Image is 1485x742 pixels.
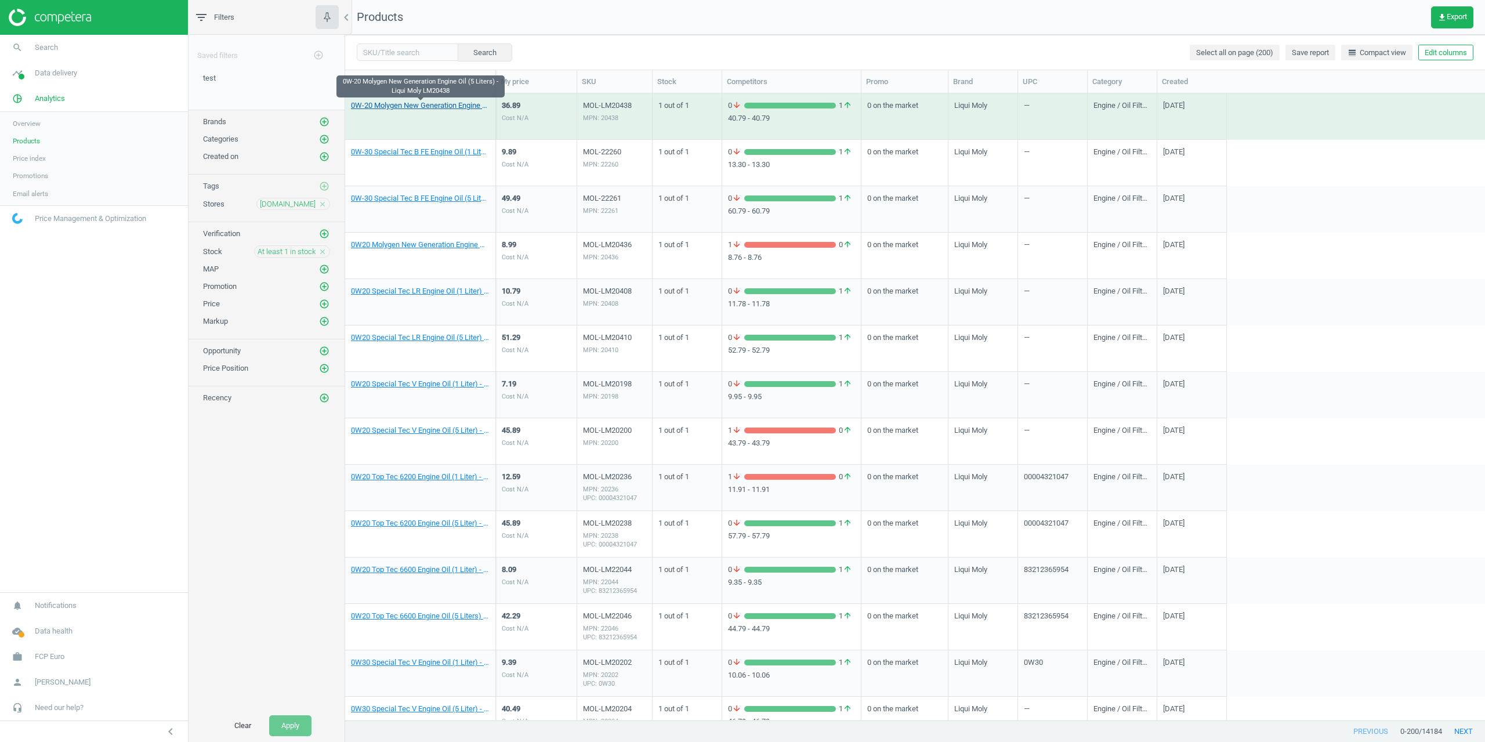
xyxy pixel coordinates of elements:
[1024,472,1069,509] div: 00004321047
[35,600,77,611] span: Notifications
[583,425,646,436] div: MOL-LM20200
[1418,45,1473,61] button: Edit columns
[351,240,490,250] a: 0W20 Molygen New Generation Engine Oil (1 Liter) - Liqui Moly LM20436
[836,379,855,389] span: 1
[351,611,490,621] a: 0W20 Top Tec 6600 Engine Oil (5 Liters) - Liqui Moly LM22046
[502,531,528,540] div: Cost N/A
[843,425,852,436] i: arrow_upward
[583,472,646,482] div: MOL-LM20236
[1024,234,1081,277] div: —
[156,724,185,739] button: chevron_left
[203,74,216,82] span: test
[203,117,226,126] span: Brands
[1093,100,1151,138] div: Engine / Oil Filters and Lubrication / Engine Oil / Engine Oil ACES
[1024,95,1081,138] div: —
[6,697,28,719] i: headset_mic
[1162,77,1222,87] div: Created
[351,147,490,157] a: 0W-30 Special Tec B FE Engine Oil (1 Liter) - Liqui Moly 22260
[203,182,219,190] span: Tags
[203,393,231,402] span: Recency
[203,364,248,372] span: Price Position
[658,327,716,370] div: 1 out of 1
[1163,193,1185,231] div: [DATE]
[583,624,646,642] div: MPN: 22046 UPC: 83212365954
[1093,472,1151,509] div: Engine / Oil Filters and Lubrication / Engine Oil / Engine Oil ACES
[728,240,744,250] span: 1
[866,77,943,87] div: Promo
[35,677,90,687] span: [PERSON_NAME]
[583,299,646,308] div: MPN: 20408
[1341,45,1412,61] button: line_weightCompact view
[954,425,987,463] div: Liqui Moly
[318,133,330,145] button: add_circle_outline
[1023,77,1082,87] div: UPC
[502,439,528,447] div: Cost N/A
[351,100,490,111] a: 0W-20 Molygen New Generation Engine Oil (5 Liters) - Liqui Moly LM20438
[836,518,855,529] span: 1
[1163,379,1185,417] div: [DATE]
[658,373,716,417] div: 1 out of 1
[501,77,572,87] div: My price
[658,559,716,602] div: 1 out of 1
[867,373,942,417] div: 0 on the market
[1024,518,1069,556] div: 00004321047
[318,151,330,162] button: add_circle_outline
[1093,518,1151,556] div: Engine / Oil Filters and Lubrication / Engine Oil / Engine Oil ACES
[458,44,512,61] button: Search
[502,346,528,354] div: Cost N/A
[351,657,490,668] a: 0W30 Special Tec V Engine Oil (1 Liter) - Liqui Moly LM20202
[867,141,942,184] div: 0 on the market
[732,472,741,482] i: arrow_downward
[318,345,330,357] button: add_circle_outline
[583,564,646,575] div: MOL-LM22044
[203,135,238,143] span: Categories
[13,154,46,163] span: Price index
[1431,6,1473,28] button: get_appExport
[502,624,528,633] div: Cost N/A
[954,100,987,138] div: Liqui Moly
[357,10,403,24] span: Products
[728,299,855,309] div: 11.78 - 11.78
[502,657,528,668] div: 9.39
[189,35,345,67] div: Saved filters
[728,564,744,575] span: 0
[319,151,329,162] i: add_circle_outline
[1163,425,1185,463] div: [DATE]
[583,657,646,668] div: MOL-LM20202
[319,134,329,144] i: add_circle_outline
[214,12,234,23] span: Filters
[583,611,646,621] div: MOL-LM22046
[867,95,942,138] div: 0 on the market
[1285,45,1335,61] button: Save report
[6,595,28,617] i: notifications
[35,42,58,53] span: Search
[203,265,219,273] span: MAP
[319,181,329,191] i: add_circle_outline
[836,332,855,343] span: 1
[502,332,528,343] div: 51.29
[728,160,855,170] div: 13.30 - 13.30
[1163,100,1185,138] div: [DATE]
[843,100,852,111] i: arrow_upward
[836,193,855,204] span: 1
[728,392,855,402] div: 9.95 - 9.95
[318,248,327,256] i: close
[658,466,716,509] div: 1 out of 1
[502,286,528,296] div: 10.79
[6,671,28,693] i: person
[954,240,987,277] div: Liqui Moly
[843,240,852,250] i: arrow_upward
[307,44,330,67] button: add_circle_outline
[258,247,316,257] span: At least 1 in stock
[732,100,741,111] i: arrow_downward
[203,229,240,238] span: Verification
[728,345,855,356] div: 52.79 - 52.79
[583,392,646,401] div: MPN: 20198
[583,332,646,343] div: MOL-LM20410
[1093,425,1151,463] div: Engine / Oil Filters and Lubrication / Engine Oil / Engine Oil ACES
[319,346,329,356] i: add_circle_outline
[502,518,528,529] div: 45.89
[732,240,741,250] i: arrow_downward
[319,299,329,309] i: add_circle_outline
[867,327,942,370] div: 0 on the market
